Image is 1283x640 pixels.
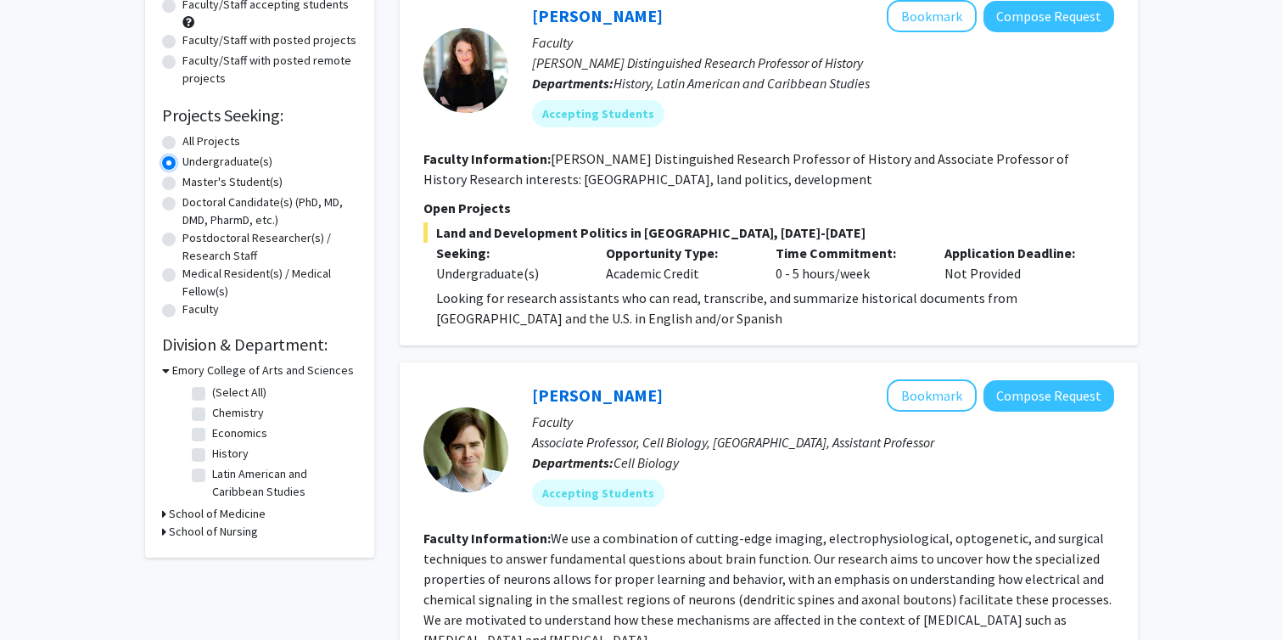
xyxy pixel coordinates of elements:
label: All Projects [182,132,240,150]
h2: Division & Department: [162,334,357,355]
label: Undergraduate(s) [182,153,272,171]
div: 0 - 5 hours/week [763,243,933,284]
b: Faculty Information: [423,530,551,547]
label: Chemistry [212,404,264,422]
b: Departments: [532,454,613,471]
div: Academic Credit [593,243,763,284]
label: Medical Resident(s) / Medical Fellow(s) [182,265,357,300]
button: Compose Request to Matt Rowan [983,380,1114,412]
span: History, Latin American and Caribbean Studies [613,75,870,92]
span: Land and Development Politics in [GEOGRAPHIC_DATA], [DATE]-[DATE] [423,222,1114,243]
p: Seeking: [436,243,580,263]
p: Application Deadline: [944,243,1089,263]
a: [PERSON_NAME] [532,5,663,26]
h3: School of Medicine [169,505,266,523]
label: Economics [212,424,267,442]
label: (Select All) [212,384,266,401]
fg-read-more: [PERSON_NAME] Distinguished Research Professor of History and Associate Professor of History Rese... [423,150,1069,188]
p: Associate Professor, Cell Biology, [GEOGRAPHIC_DATA], Assistant Professor [532,432,1114,452]
h3: School of Nursing [169,523,258,541]
iframe: Chat [13,564,72,627]
label: Faculty/Staff with posted projects [182,31,356,49]
label: History [212,445,249,463]
a: [PERSON_NAME] [532,385,663,406]
b: Departments: [532,75,613,92]
div: Not Provided [932,243,1101,284]
p: [PERSON_NAME] Distinguished Research Professor of History [532,53,1114,73]
label: Doctoral Candidate(s) (PhD, MD, DMD, PharmD, etc.) [182,194,357,229]
mat-chip: Accepting Students [532,480,664,507]
span: Cell Biology [613,454,679,471]
p: Looking for research assistants who can read, transcribe, and summarize historical documents from... [436,288,1114,328]
h2: Projects Seeking: [162,105,357,126]
b: Faculty Information: [423,150,551,167]
p: Faculty [532,32,1114,53]
label: Postdoctoral Researcher(s) / Research Staff [182,229,357,265]
label: Master's Student(s) [182,173,283,191]
p: Time Commitment: [776,243,920,263]
button: Compose Request to Adriana Chira [983,1,1114,32]
h3: Emory College of Arts and Sciences [172,362,354,379]
label: Faculty/Staff with posted remote projects [182,52,357,87]
p: Opportunity Type: [606,243,750,263]
label: Faculty [182,300,219,318]
mat-chip: Accepting Students [532,100,664,127]
p: Open Projects [423,198,1114,218]
button: Add Matt Rowan to Bookmarks [887,379,977,412]
p: Faculty [532,412,1114,432]
label: Latin American and Caribbean Studies [212,465,353,501]
div: Undergraduate(s) [436,263,580,284]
